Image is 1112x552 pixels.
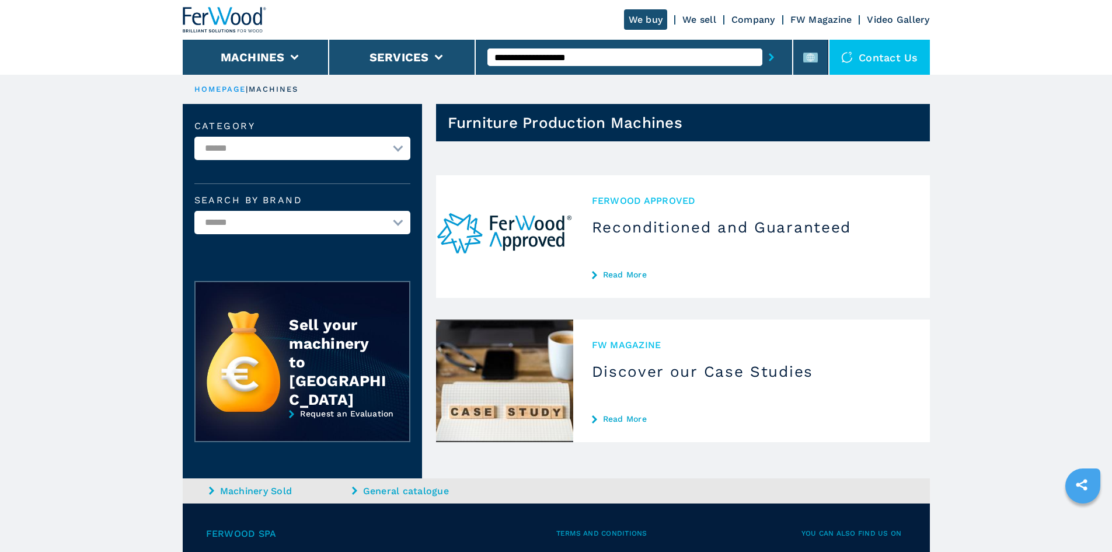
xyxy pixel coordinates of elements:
[1062,499,1103,543] iframe: Chat
[556,527,801,540] span: Terms and Conditions
[221,50,285,64] button: Machines
[436,175,573,298] img: Reconditioned and Guaranteed
[592,194,911,207] span: Ferwood Approved
[436,320,573,442] img: Discover our Case Studies
[592,218,911,237] h3: Reconditioned and Guaranteed
[731,14,775,25] a: Company
[209,484,349,498] a: Machinery Sold
[246,85,248,93] span: |
[592,270,911,279] a: Read More
[592,414,911,423] a: Read More
[841,51,853,63] img: Contact us
[867,14,929,25] a: Video Gallery
[592,338,911,352] span: FW MAGAZINE
[183,7,267,33] img: Ferwood
[352,484,492,498] a: General catalogue
[369,50,429,64] button: Services
[624,9,668,30] a: We buy
[194,85,246,93] a: HOMEPAGE
[194,121,410,131] label: Category
[206,527,556,540] span: Ferwood Spa
[801,527,907,540] span: You can also find us on
[682,14,716,25] a: We sell
[829,40,930,75] div: Contact us
[762,44,780,71] button: submit-button
[289,315,386,409] div: Sell your machinery to [GEOGRAPHIC_DATA]
[790,14,852,25] a: FW Magazine
[592,362,911,381] h3: Discover our Case Studies
[1067,470,1096,499] a: sharethis
[194,409,410,451] a: Request an Evaluation
[194,196,410,205] label: Search by brand
[249,84,299,95] p: machines
[448,113,682,132] h1: Furniture Production Machines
